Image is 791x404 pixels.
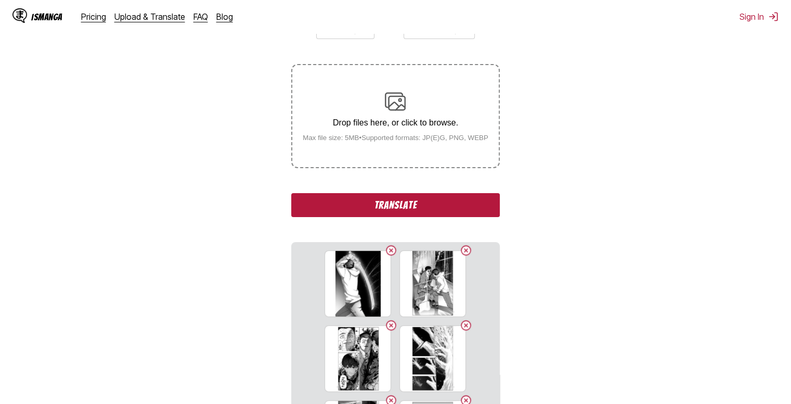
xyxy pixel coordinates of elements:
[31,12,62,22] div: IsManga
[385,244,397,257] button: Delete image
[12,8,81,25] a: IsManga LogoIsManga
[460,319,472,332] button: Delete image
[294,134,497,142] small: Max file size: 5MB • Supported formats: JP(E)G, PNG, WEBP
[294,118,497,128] p: Drop files here, or click to browse.
[291,193,499,217] button: Translate
[768,11,779,22] img: Sign out
[740,11,779,22] button: Sign In
[81,11,106,22] a: Pricing
[460,244,472,257] button: Delete image
[12,8,27,23] img: IsManga Logo
[216,11,233,22] a: Blog
[193,11,208,22] a: FAQ
[114,11,185,22] a: Upload & Translate
[385,319,397,332] button: Delete image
